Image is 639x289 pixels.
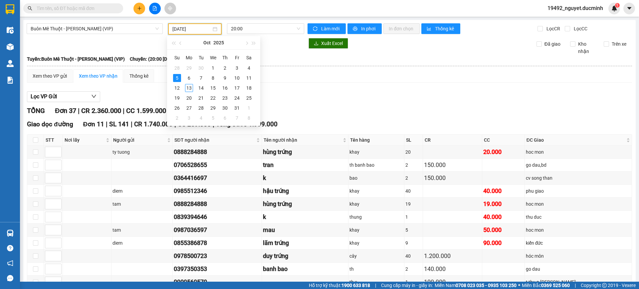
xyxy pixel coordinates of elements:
td: 2025-10-01 [207,63,219,73]
div: 20 [405,148,421,156]
span: | [575,282,576,289]
div: 0909560570 [174,277,260,287]
span: | [123,107,124,115]
span: Đơn 37 [55,107,76,115]
div: diem [112,187,172,195]
div: 21 [197,94,205,102]
td: 2025-10-05 [171,73,183,83]
div: 150.000 [424,173,481,183]
span: | [78,107,80,115]
div: 2 [405,265,421,273]
div: cv song than [526,174,631,182]
div: hoc mon [526,200,631,208]
div: ty tuong [112,148,172,156]
td: 2025-10-26 [171,103,183,113]
div: khay [349,148,403,156]
div: 0978500723 [174,251,260,261]
span: down [91,94,97,99]
div: 12 [173,84,181,92]
div: kiến đức [526,239,631,247]
span: Đơn 11 [83,120,105,128]
td: 0909560570 [173,276,262,289]
div: thung [349,213,403,221]
span: question-circle [7,245,13,251]
span: | [375,282,376,289]
div: 13 [185,84,193,92]
span: Tên người nhận [264,136,342,144]
div: thu duc [526,213,631,221]
td: 2025-10-07 [195,73,207,83]
div: 0888284888 [174,199,260,209]
th: SL [404,135,423,146]
div: 40 [405,187,421,195]
td: 2025-10-19 [171,93,183,103]
button: printerIn phơi [347,23,382,34]
td: 0978500723 [173,250,262,263]
td: 2025-10-02 [219,63,231,73]
div: 18 [245,84,253,92]
span: Cung cấp máy in - giấy in: [381,282,433,289]
sup: 1 [615,3,620,8]
th: Tu [195,52,207,63]
button: downloadXuất Excel [309,38,348,49]
span: printer [353,26,358,32]
span: copyright [602,283,607,288]
input: 05/10/2025 [172,25,211,33]
div: 100.000 [424,277,481,287]
div: 19 [173,94,181,102]
div: 23 [221,94,229,102]
td: 2025-10-20 [183,93,195,103]
span: | [106,120,107,128]
td: 2025-10-10 [231,73,243,83]
td: 2025-09-29 [183,63,195,73]
div: k [263,212,347,222]
td: duy trứng [262,250,349,263]
div: khay [349,200,403,208]
th: CR [423,135,483,146]
td: mau [262,224,349,237]
strong: 0708 023 035 - 0935 103 250 [456,283,517,288]
div: 8 [209,74,217,82]
img: warehouse-icon [7,230,14,237]
div: 6 [221,114,229,122]
span: search [28,6,32,11]
td: 2025-10-16 [219,83,231,93]
span: SL 141 [109,120,129,128]
span: ĐC Giao [527,136,625,144]
td: 2025-11-08 [243,113,255,123]
th: Sa [243,52,255,63]
td: 2025-10-09 [219,73,231,83]
td: 0855386878 [173,237,262,250]
span: Buôn Mê Thuột - Hồ Chí Minh (VIP) [31,24,159,34]
td: lãm trứng [262,237,349,250]
div: 25 [245,94,253,102]
button: Lọc VP Gửi [27,91,100,102]
span: CC 1.599.000 [126,107,166,115]
span: In phơi [361,25,376,32]
div: th banh bao [349,161,403,169]
div: 150.000 [424,160,481,170]
div: t thu p [PERSON_NAME] [526,278,631,286]
div: 0364416697 [174,173,260,183]
div: 2 [221,64,229,72]
div: 90.000 [483,238,523,248]
div: 8 [245,114,253,122]
td: 2025-11-05 [207,113,219,123]
div: 5 [209,114,217,122]
div: Xem theo VP gửi [33,72,67,80]
img: warehouse-icon [7,27,14,34]
td: 2025-10-12 [171,83,183,93]
td: 0987036597 [173,224,262,237]
span: Lọc CR [544,25,561,32]
div: 14 [197,84,205,92]
td: 2025-10-18 [243,83,255,93]
div: go dau [526,265,631,273]
div: bao [349,174,403,182]
div: cây [349,252,403,260]
div: 19.000 [483,199,523,209]
div: hóc môn [526,252,631,260]
td: 2025-11-07 [231,113,243,123]
span: Lọc CC [571,25,588,32]
div: phu giao [526,187,631,195]
div: 1 [405,278,421,286]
